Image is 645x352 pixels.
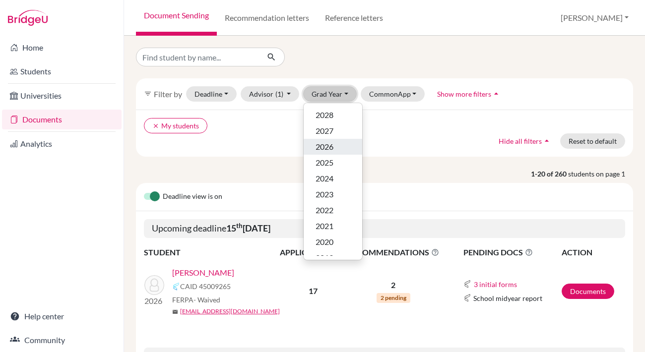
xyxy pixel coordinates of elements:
b: 15 [DATE] [226,223,270,234]
img: Bridge-U [8,10,48,26]
img: Common App logo [172,283,180,291]
span: APPLICATIONS [280,246,346,258]
button: 2024 [304,171,362,186]
span: 2022 [316,204,333,216]
button: 2022 [304,202,362,218]
p: 2 [347,279,439,291]
span: Filter by [154,89,182,99]
button: Show more filtersarrow_drop_up [429,86,510,102]
span: Hide all filters [499,137,542,145]
button: 2020 [304,234,362,250]
a: [PERSON_NAME] [172,267,234,279]
p: 2026 [144,295,164,307]
img: Al Homouz, Mohammad [144,275,164,295]
button: clearMy students [144,118,207,133]
span: PENDING DOCS [463,246,561,258]
i: clear [152,122,159,129]
sup: th [236,222,243,230]
span: 2019 [316,252,333,264]
span: FERPA [172,294,220,305]
span: RECOMMENDATIONS [347,246,439,258]
a: [EMAIL_ADDRESS][DOMAIN_NAME] [180,307,280,316]
span: Show more filters [437,90,491,98]
i: arrow_drop_up [542,136,552,146]
button: [PERSON_NAME] [556,8,633,27]
img: Common App logo [463,294,471,302]
button: Advisor(1) [241,86,300,102]
span: 2026 [316,141,333,153]
span: 2021 [316,220,333,232]
span: - Waived [193,295,220,304]
span: 2027 [316,125,333,137]
a: Analytics [2,134,122,154]
i: arrow_drop_up [491,89,501,99]
button: 3 initial forms [473,279,517,290]
span: School midyear report [473,293,542,303]
button: 2023 [304,186,362,202]
span: 2025 [316,157,333,169]
strong: 1-20 of 260 [531,169,568,179]
button: Reset to default [560,133,625,149]
th: ACTION [561,246,625,259]
button: Hide all filtersarrow_drop_up [490,133,560,149]
span: 2020 [316,236,333,248]
span: Deadline view is on [163,191,222,203]
input: Find student by name... [136,48,259,66]
button: 2019 [304,250,362,266]
span: 2023 [316,188,333,200]
a: Community [2,330,122,350]
img: Common App logo [463,280,471,288]
i: filter_list [144,90,152,98]
button: 2027 [304,123,362,139]
a: Help center [2,306,122,326]
button: 2026 [304,139,362,155]
button: 2028 [304,107,362,123]
button: Grad Year [303,86,357,102]
h5: Upcoming deadline [144,219,625,238]
a: Home [2,38,122,58]
a: Documents [2,110,122,129]
a: Documents [562,284,614,299]
span: 2024 [316,173,333,184]
span: mail [172,309,178,315]
div: Grad Year [303,103,363,260]
b: 17 [309,286,318,295]
button: Deadline [186,86,237,102]
button: 2021 [304,218,362,234]
span: 2028 [316,109,333,121]
a: Students [2,61,122,81]
span: (1) [275,90,283,98]
a: Universities [2,86,122,106]
button: CommonApp [361,86,425,102]
th: STUDENT [144,246,279,259]
span: 2 pending [377,293,410,303]
span: students on page 1 [568,169,633,179]
span: CAID 45009265 [180,281,231,292]
button: 2025 [304,155,362,171]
